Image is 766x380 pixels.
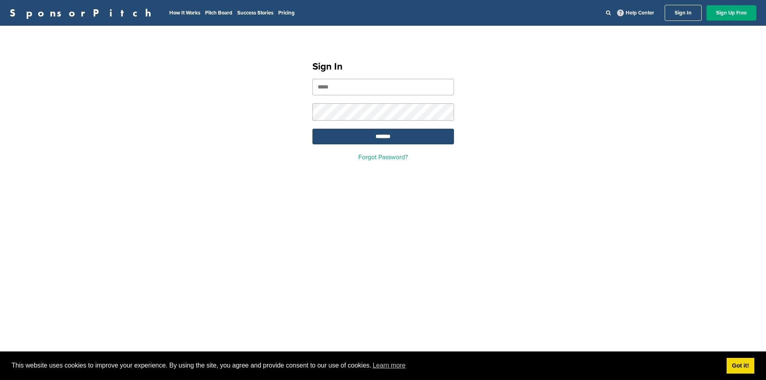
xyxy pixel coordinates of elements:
[727,358,754,374] a: dismiss cookie message
[616,8,656,18] a: Help Center
[312,60,454,74] h1: Sign In
[12,359,720,372] span: This website uses cookies to improve your experience. By using the site, you agree and provide co...
[706,5,756,21] a: Sign Up Free
[237,10,273,16] a: Success Stories
[665,5,702,21] a: Sign In
[205,10,232,16] a: Pitch Board
[169,10,200,16] a: How It Works
[10,8,156,18] a: SponsorPitch
[278,10,295,16] a: Pricing
[372,359,407,372] a: learn more about cookies
[358,153,408,161] a: Forgot Password?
